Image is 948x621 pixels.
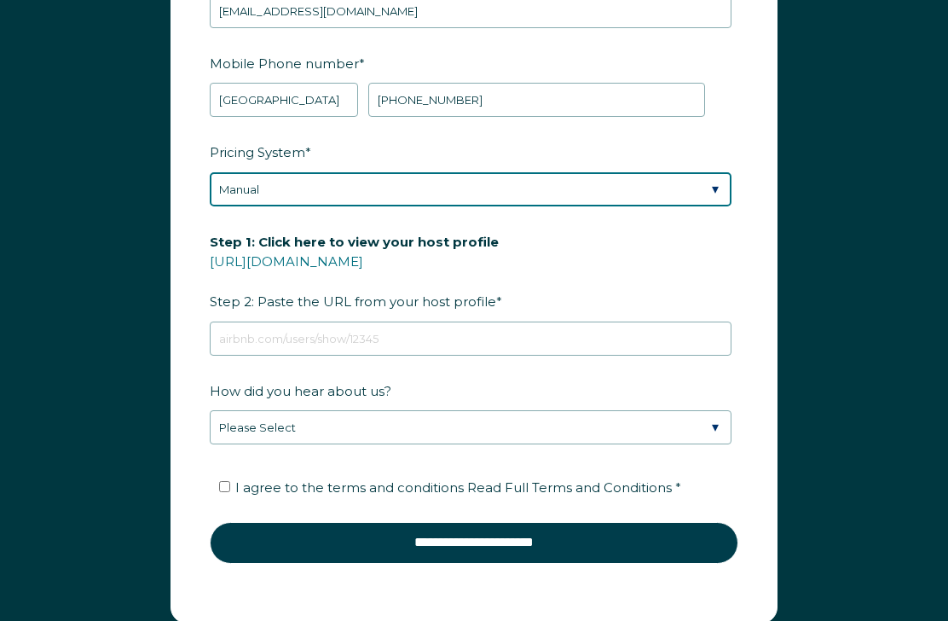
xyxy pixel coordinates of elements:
span: Step 2: Paste the URL from your host profile [210,229,499,316]
span: Pricing System [210,140,305,166]
span: Read Full Terms and Conditions [467,480,672,496]
span: Mobile Phone number [210,51,359,78]
input: I agree to the terms and conditions Read Full Terms and Conditions * [219,482,230,493]
span: I agree to the terms and conditions [235,480,681,496]
input: airbnb.com/users/show/12345 [210,322,731,357]
a: Read Full Terms and Conditions [464,480,675,496]
span: Step 1: Click here to view your host profile [210,229,499,256]
span: How did you hear about us? [210,379,391,405]
a: [URL][DOMAIN_NAME] [210,254,363,270]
